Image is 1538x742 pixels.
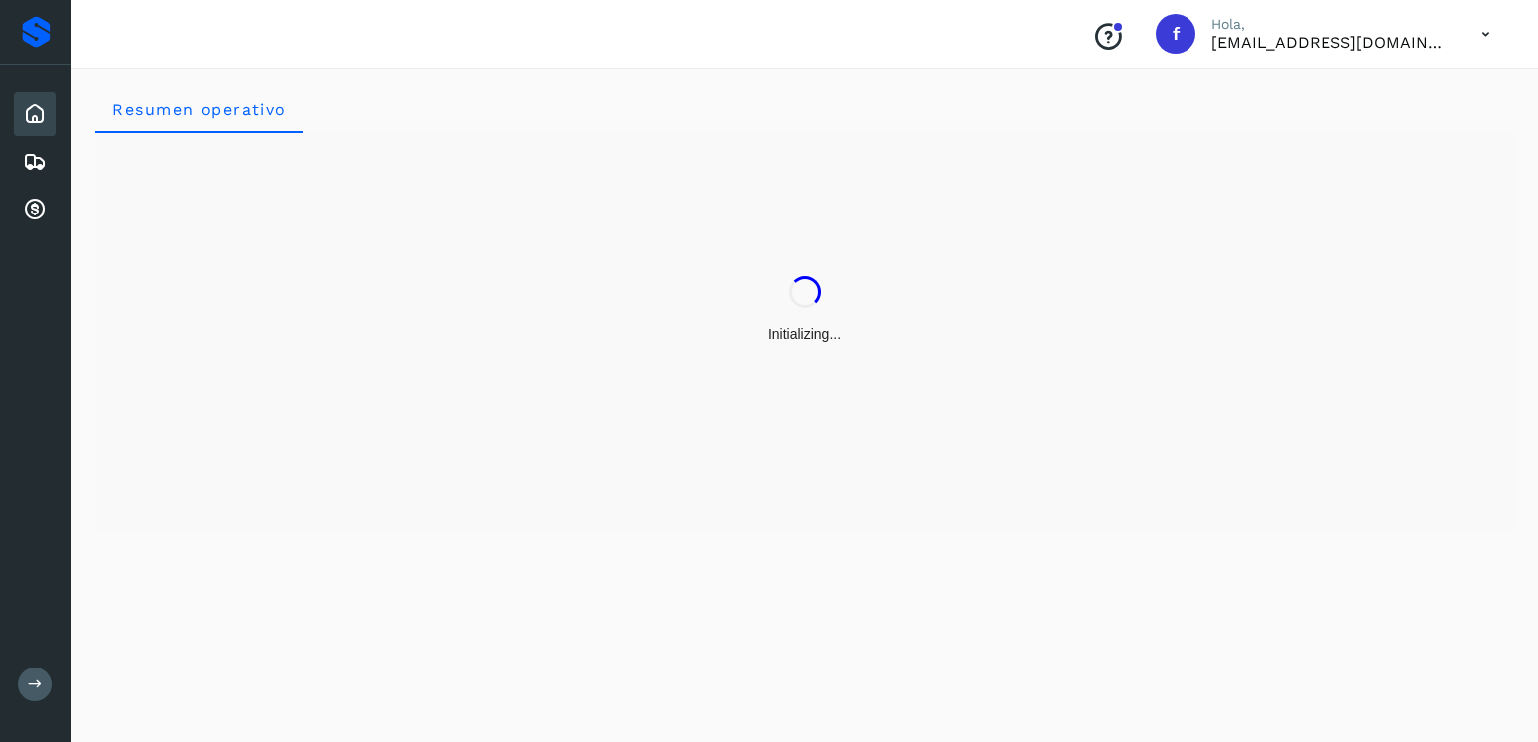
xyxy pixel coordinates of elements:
div: Embarques [14,140,56,184]
div: Inicio [14,92,56,136]
span: Resumen operativo [111,100,287,119]
p: facturacion@expresssanjavier.com [1211,33,1450,52]
p: Hola, [1211,16,1450,33]
div: Cuentas por cobrar [14,188,56,231]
